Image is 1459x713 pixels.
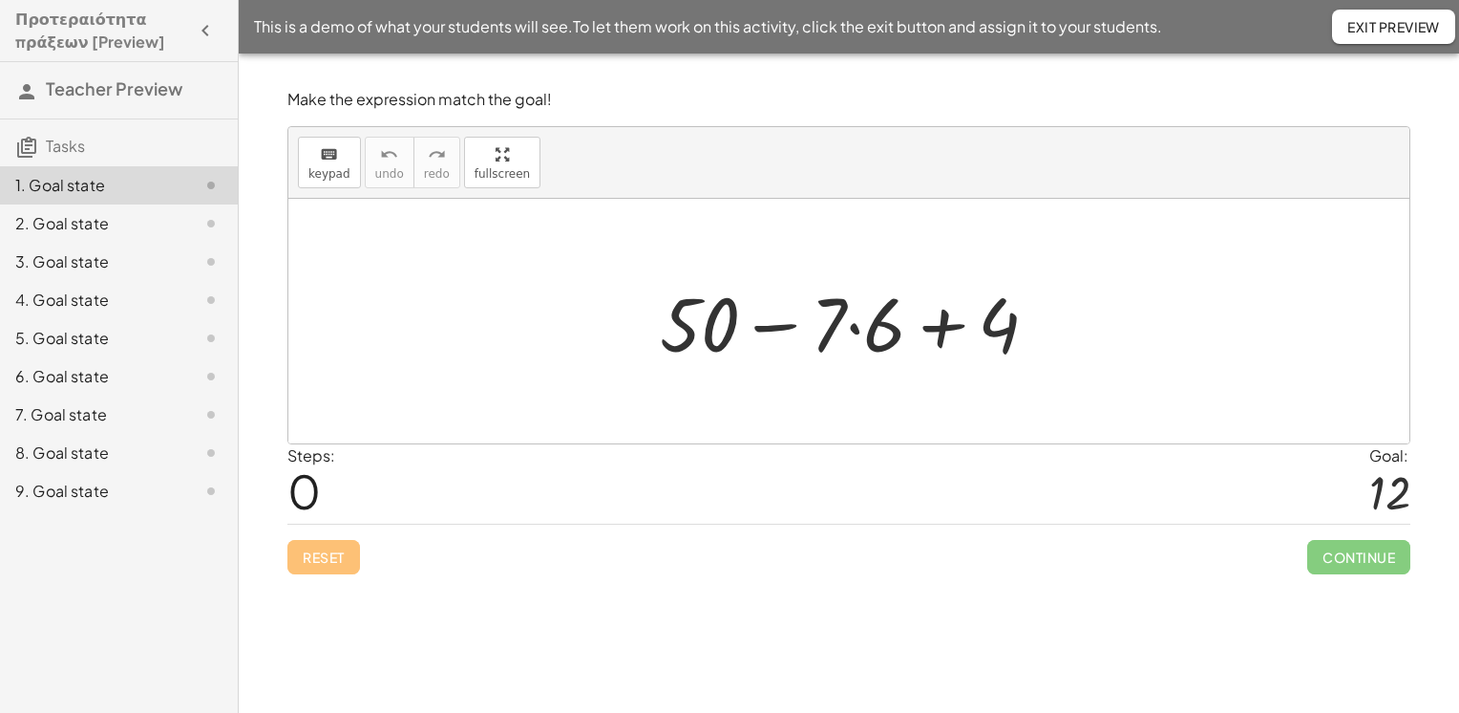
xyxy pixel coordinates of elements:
button: redoredo [413,137,460,188]
i: undo [380,143,398,166]
span: This is a demo of what your students will see. To let them work on this activity, click the exit ... [254,15,1162,38]
div: 1. Goal state [15,174,169,197]
i: Task not started. [200,250,222,273]
button: undoundo [365,137,414,188]
div: 5. Goal state [15,327,169,350]
h4: Προτεραιότητα πράξεων [Preview] [15,8,188,54]
span: redo [424,167,450,181]
i: Task not started. [200,327,222,350]
div: 2. Goal state [15,212,169,235]
button: fullscreen [464,137,540,188]
i: Task not started. [200,365,222,388]
div: 9. Goal state [15,480,169,503]
div: Goal: [1369,444,1410,467]
i: Task not started. [200,403,222,426]
span: Exit Preview [1347,18,1440,35]
span: undo [375,167,404,181]
div: 8. Goal state [15,442,169,465]
i: redo [428,143,446,166]
i: Task not started. [200,289,222,312]
i: Task not started. [200,442,222,465]
span: Teacher Preview [46,77,182,99]
span: Tasks [46,136,85,156]
div: 3. Goal state [15,250,169,273]
button: keyboardkeypad [298,137,361,188]
div: 6. Goal state [15,365,169,388]
i: Task not started. [200,212,222,235]
div: 7. Goal state [15,403,169,426]
div: 4. Goal state [15,289,169,312]
i: Task not started. [200,174,222,197]
span: fullscreen [475,167,530,181]
span: 0 [287,462,321,520]
span: keypad [308,167,350,181]
p: Make the expression match the goal! [287,89,1410,111]
label: Steps: [287,445,335,465]
i: keyboard [320,143,338,166]
i: Task not started. [200,480,222,503]
button: Exit Preview [1332,10,1455,44]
